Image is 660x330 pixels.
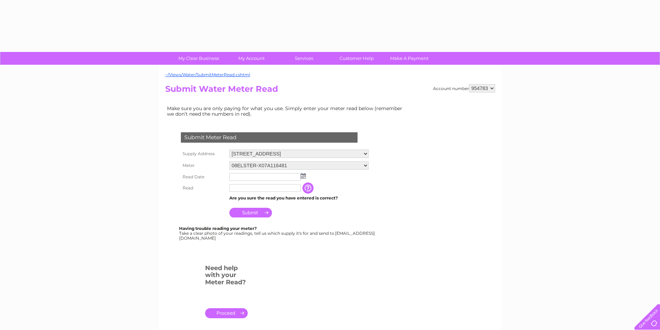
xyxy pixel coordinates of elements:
[181,132,358,143] div: Submit Meter Read
[381,52,438,65] a: Make A Payment
[179,226,257,231] b: Having trouble reading your meter?
[433,84,495,92] div: Account number
[223,52,280,65] a: My Account
[165,104,408,118] td: Make sure you are only paying for what you use. Simply enter your meter read below (remember we d...
[301,173,306,179] img: ...
[328,52,385,65] a: Customer Help
[179,226,376,240] div: Take a clear photo of your readings, tell us which supply it's for and send to [EMAIL_ADDRESS][DO...
[179,182,228,194] th: Read
[179,171,228,182] th: Read Date
[179,148,228,160] th: Supply Address
[165,84,495,97] h2: Submit Water Meter Read
[228,194,370,203] td: Are you sure the read you have entered is correct?
[179,160,228,171] th: Meter
[170,52,227,65] a: My Clear Business
[275,52,333,65] a: Services
[165,72,250,77] a: ~/Views/Water/SubmitMeterRead.cshtml
[302,182,315,194] input: Information
[229,208,272,217] input: Submit
[205,263,248,289] h3: Need help with your Meter Read?
[205,308,248,318] a: .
